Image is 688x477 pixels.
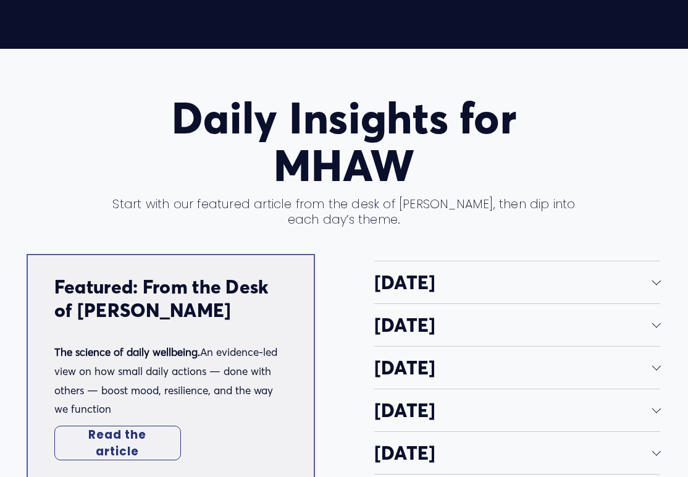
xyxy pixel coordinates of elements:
h4: Start with our featured article from the desk of [PERSON_NAME], then dip into each day’s theme. [107,196,581,228]
button: [DATE] [374,389,661,431]
span: [DATE] [374,356,652,379]
h1: Daily Insights for MHAW [107,95,581,190]
span: [DATE] [374,271,652,294]
strong: The science of daily wellbeing. [54,345,200,358]
p: An evidence‑led view on how small daily actions — done with others — boost mood, resilience, and ... [54,343,287,418]
button: [DATE] [374,261,661,303]
a: Read the article [54,426,181,460]
span: [DATE] [374,313,652,337]
button: [DATE] [374,304,661,346]
h3: Featured: From the Desk of [PERSON_NAME] [54,276,287,323]
button: [DATE] [374,347,661,389]
span: [DATE] [374,441,652,465]
button: [DATE] [374,432,661,474]
span: [DATE] [374,399,652,422]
